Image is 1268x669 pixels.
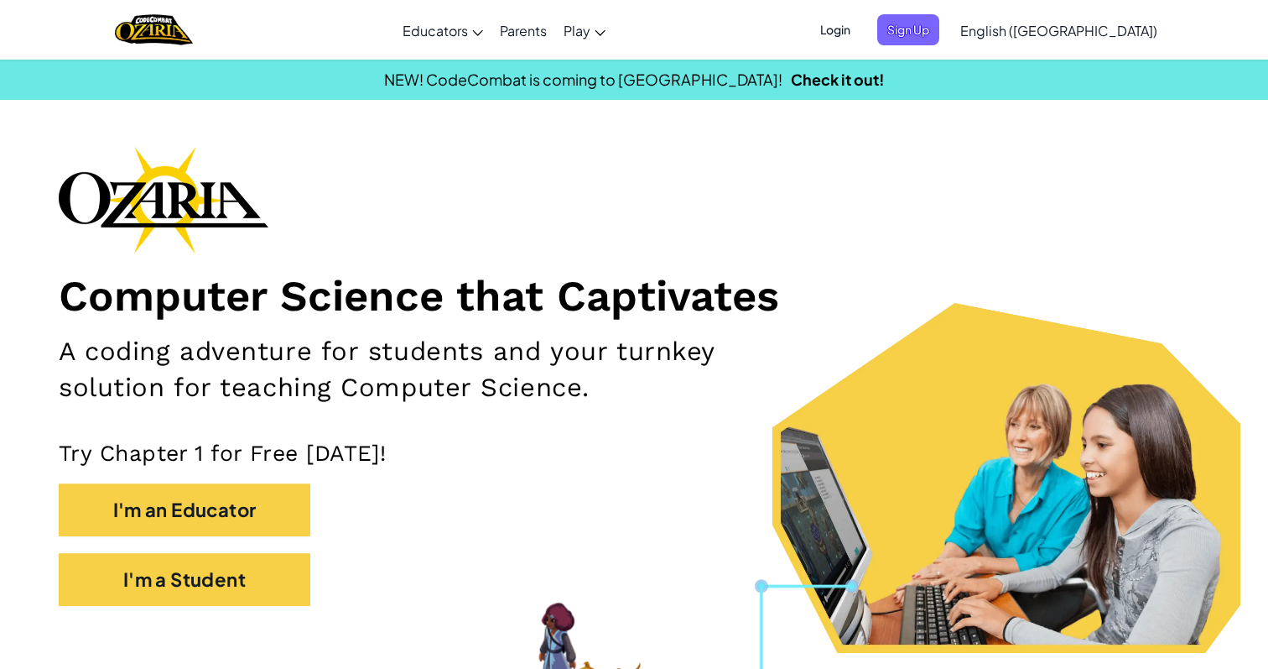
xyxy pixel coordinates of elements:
[960,22,1157,39] span: English ([GEOGRAPHIC_DATA])
[555,8,614,53] a: Play
[952,8,1166,53] a: English ([GEOGRAPHIC_DATA])
[394,8,491,53] a: Educators
[115,13,193,47] a: Ozaria by CodeCombat logo
[59,483,310,536] button: I'm an Educator
[810,14,860,45] button: Login
[59,146,268,253] img: Ozaria branding logo
[59,334,829,405] h2: A coding adventure for students and your turnkey solution for teaching Computer Science.
[59,439,1209,467] p: Try Chapter 1 for Free [DATE]!
[403,22,468,39] span: Educators
[115,13,193,47] img: Home
[564,22,590,39] span: Play
[59,270,1209,322] h1: Computer Science that Captivates
[384,70,782,89] span: NEW! CodeCombat is coming to [GEOGRAPHIC_DATA]!
[491,8,555,53] a: Parents
[59,553,310,606] button: I'm a Student
[791,70,885,89] a: Check it out!
[877,14,939,45] button: Sign Up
